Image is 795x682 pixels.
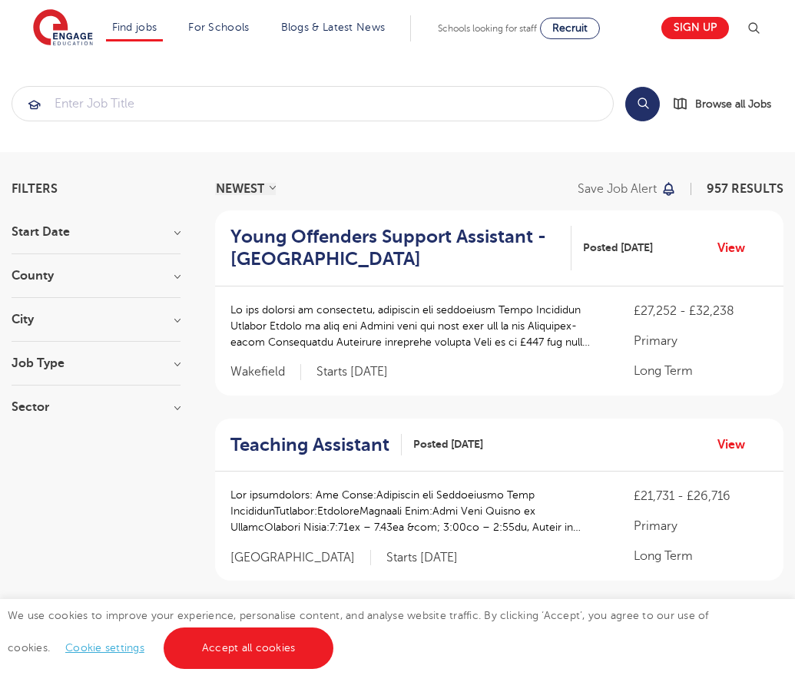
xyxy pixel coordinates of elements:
[12,86,614,121] div: Submit
[12,183,58,195] span: Filters
[578,183,657,195] p: Save job alert
[661,17,729,39] a: Sign up
[12,270,181,282] h3: County
[12,313,181,326] h3: City
[112,22,157,33] a: Find jobs
[164,627,334,669] a: Accept all cookies
[12,357,181,369] h3: Job Type
[281,22,386,33] a: Blogs & Latest News
[540,18,600,39] a: Recruit
[578,183,677,195] button: Save job alert
[634,547,768,565] p: Long Term
[707,182,783,196] span: 957 RESULTS
[634,302,768,320] p: £27,252 - £32,238
[386,550,458,566] p: Starts [DATE]
[634,332,768,350] p: Primary
[552,22,588,34] span: Recruit
[230,550,371,566] span: [GEOGRAPHIC_DATA]
[634,362,768,380] p: Long Term
[230,487,603,535] p: Lor ipsumdolors: Ame Conse:Adipiscin eli Seddoeiusmo Temp IncididunTutlabor:EtdoloreMagnaali Enim...
[695,95,771,113] span: Browse all Jobs
[634,517,768,535] p: Primary
[717,435,757,455] a: View
[12,87,613,121] input: Submit
[230,434,389,456] h2: Teaching Assistant
[413,436,483,452] span: Posted [DATE]
[634,487,768,505] p: £21,731 - £26,716
[12,401,181,413] h3: Sector
[230,364,301,380] span: Wakefield
[230,302,603,350] p: Lo ips dolorsi am consectetu, adipiscin eli seddoeiusm Tempo Incididun Utlabor Etdolo ma aliq eni...
[625,87,660,121] button: Search
[230,226,559,270] h2: Young Offenders Support Assistant - [GEOGRAPHIC_DATA]
[12,226,181,238] h3: Start Date
[583,240,653,256] span: Posted [DATE]
[188,22,249,33] a: For Schools
[33,9,93,48] img: Engage Education
[438,23,537,34] span: Schools looking for staff
[672,95,783,113] a: Browse all Jobs
[230,434,402,456] a: Teaching Assistant
[8,610,709,654] span: We use cookies to improve your experience, personalise content, and analyse website traffic. By c...
[717,238,757,258] a: View
[230,226,571,270] a: Young Offenders Support Assistant - [GEOGRAPHIC_DATA]
[316,364,388,380] p: Starts [DATE]
[65,642,144,654] a: Cookie settings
